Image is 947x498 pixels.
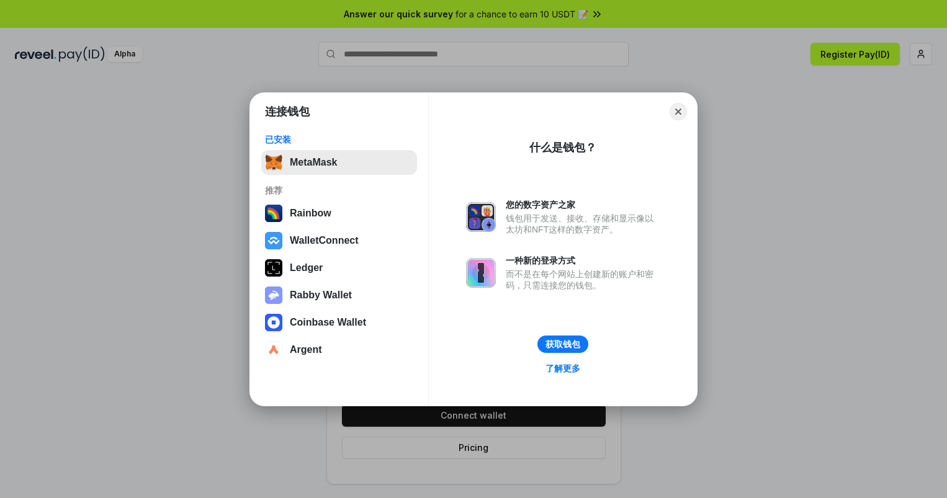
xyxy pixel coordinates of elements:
div: Argent [290,344,322,355]
img: svg+xml,%3Csvg%20fill%3D%22none%22%20height%3D%2233%22%20viewBox%3D%220%200%2035%2033%22%20width%... [265,154,282,171]
div: 而不是在每个网站上创建新的账户和密码，只需连接您的钱包。 [506,269,660,291]
button: WalletConnect [261,228,417,253]
img: svg+xml,%3Csvg%20width%3D%2228%22%20height%3D%2228%22%20viewBox%3D%220%200%2028%2028%22%20fill%3D... [265,314,282,331]
img: svg+xml,%3Csvg%20width%3D%2228%22%20height%3D%2228%22%20viewBox%3D%220%200%2028%2028%22%20fill%3D... [265,232,282,249]
button: Ledger [261,256,417,280]
div: 推荐 [265,185,413,196]
div: 钱包用于发送、接收、存储和显示像以太坊和NFT这样的数字资产。 [506,213,660,235]
button: Argent [261,337,417,362]
div: 了解更多 [545,363,580,374]
button: Rainbow [261,201,417,226]
div: 您的数字资产之家 [506,199,660,210]
img: svg+xml,%3Csvg%20xmlns%3D%22http%3A%2F%2Fwww.w3.org%2F2000%2Fsvg%22%20fill%3D%22none%22%20viewBox... [466,258,496,288]
a: 了解更多 [538,360,588,376]
div: 获取钱包 [545,339,580,350]
button: Coinbase Wallet [261,310,417,335]
button: 获取钱包 [537,336,588,353]
div: 什么是钱包？ [529,140,596,155]
div: Rabby Wallet [290,290,352,301]
div: Coinbase Wallet [290,317,366,328]
div: MetaMask [290,157,337,168]
div: WalletConnect [290,235,359,246]
div: 一种新的登录方式 [506,255,660,266]
div: Rainbow [290,208,331,219]
img: svg+xml,%3Csvg%20width%3D%2228%22%20height%3D%2228%22%20viewBox%3D%220%200%2028%2028%22%20fill%3D... [265,341,282,358]
h1: 连接钱包 [265,104,310,119]
img: svg+xml,%3Csvg%20width%3D%22120%22%20height%3D%22120%22%20viewBox%3D%220%200%20120%20120%22%20fil... [265,205,282,222]
button: Close [670,103,687,120]
div: Ledger [290,262,323,273]
div: 已安装 [265,134,413,145]
img: svg+xml,%3Csvg%20xmlns%3D%22http%3A%2F%2Fwww.w3.org%2F2000%2Fsvg%22%20fill%3D%22none%22%20viewBox... [466,202,496,232]
button: MetaMask [261,150,417,175]
button: Rabby Wallet [261,283,417,308]
img: svg+xml,%3Csvg%20xmlns%3D%22http%3A%2F%2Fwww.w3.org%2F2000%2Fsvg%22%20width%3D%2228%22%20height%3... [265,259,282,277]
img: svg+xml,%3Csvg%20xmlns%3D%22http%3A%2F%2Fwww.w3.org%2F2000%2Fsvg%22%20fill%3D%22none%22%20viewBox... [265,287,282,304]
